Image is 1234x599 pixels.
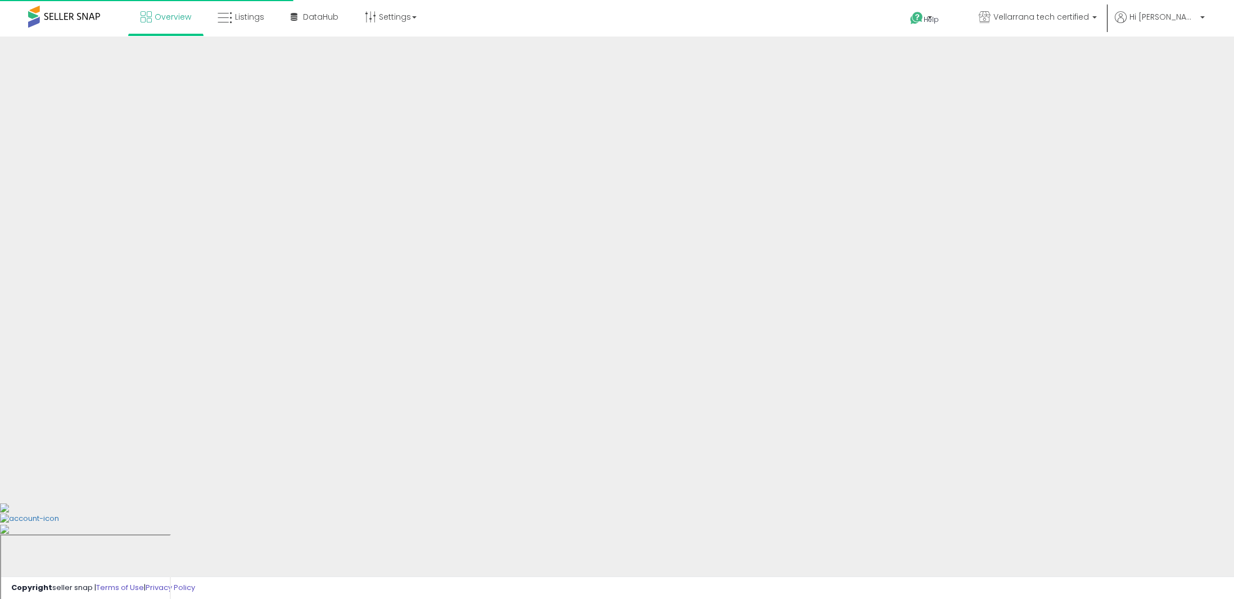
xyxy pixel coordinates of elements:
[910,11,924,25] i: Get Help
[155,11,191,22] span: Overview
[993,11,1089,22] span: Vellarrana tech certified
[1115,11,1205,37] a: Hi [PERSON_NAME]
[303,11,338,22] span: DataHub
[924,15,939,24] span: Help
[901,3,961,37] a: Help
[235,11,264,22] span: Listings
[1129,11,1197,22] span: Hi [PERSON_NAME]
